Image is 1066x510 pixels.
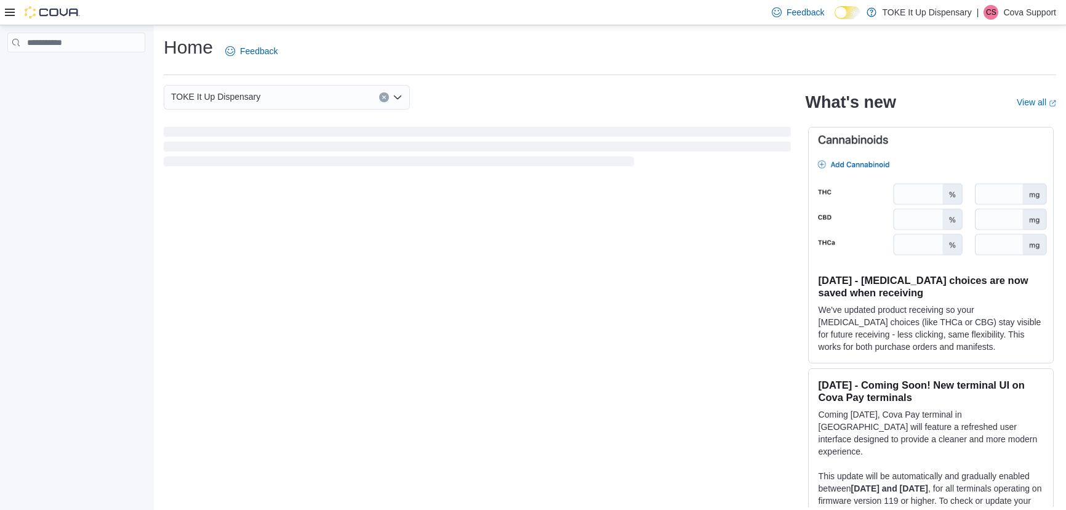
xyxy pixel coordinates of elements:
img: Cova [25,6,80,18]
h1: Home [164,35,213,60]
div: Cova Support [984,5,998,20]
button: Open list of options [393,92,403,102]
svg: External link [1049,100,1056,107]
span: Feedback [787,6,824,18]
p: Coming [DATE], Cova Pay terminal in [GEOGRAPHIC_DATA] will feature a refreshed user interface des... [819,408,1043,458]
button: Clear input [379,92,389,102]
a: Feedback [220,39,283,63]
span: Feedback [240,45,278,57]
span: TOKE It Up Dispensary [171,89,260,104]
h3: [DATE] - Coming Soon! New terminal UI on Cova Pay terminals [819,379,1043,403]
span: CS [986,5,996,20]
span: Loading [164,129,791,169]
p: | [977,5,979,20]
a: View allExternal link [1017,97,1056,107]
p: Cova Support [1003,5,1056,20]
h3: [DATE] - [MEDICAL_DATA] choices are now saved when receiving [819,274,1043,299]
strong: [DATE] and [DATE] [851,484,928,493]
h2: What's new [806,92,896,112]
nav: Complex example [7,55,145,84]
p: We've updated product receiving so your [MEDICAL_DATA] choices (like THCa or CBG) stay visible fo... [819,304,1043,353]
input: Dark Mode [835,6,860,19]
p: TOKE It Up Dispensary [883,5,972,20]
